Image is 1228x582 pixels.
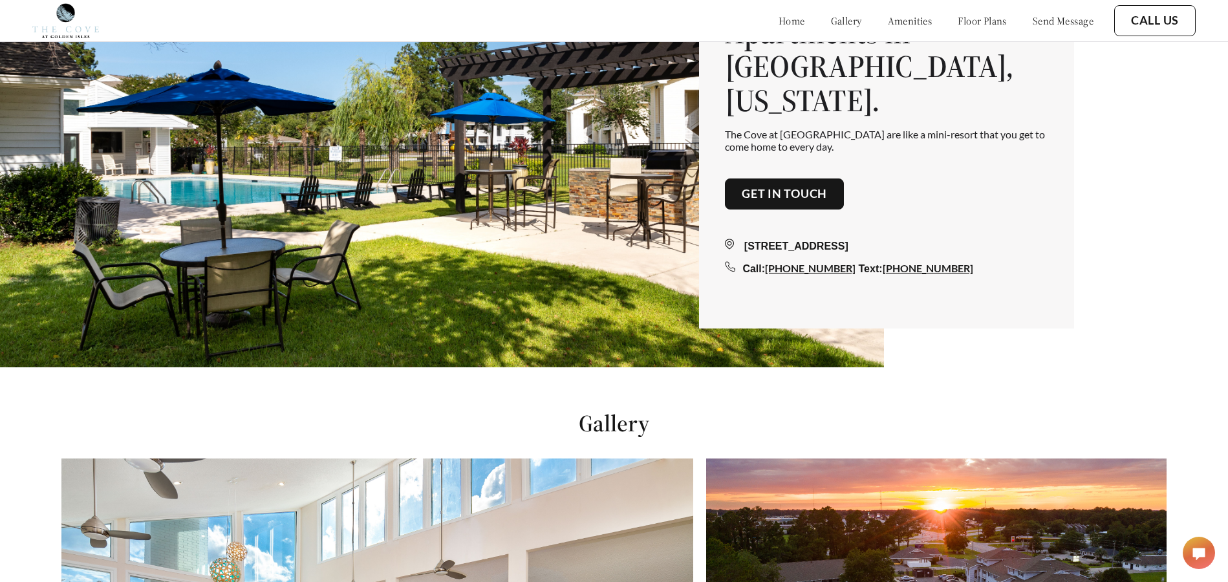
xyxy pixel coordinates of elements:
button: Call Us [1114,5,1196,36]
a: amenities [888,14,932,27]
span: Call: [742,263,765,274]
p: The Cove at [GEOGRAPHIC_DATA] are like a mini-resort that you get to come home to every day. [725,128,1048,153]
a: Call Us [1131,14,1179,28]
img: cove_at_golden_isles_logo.png [32,3,99,38]
span: Text: [859,263,883,274]
a: [PHONE_NUMBER] [765,262,856,274]
a: Get in touch [742,187,827,201]
a: floor plans [958,14,1007,27]
a: [PHONE_NUMBER] [883,262,973,274]
div: [STREET_ADDRESS] [725,239,1048,254]
a: home [779,14,805,27]
button: Get in touch [725,178,844,210]
a: send message [1033,14,1093,27]
a: gallery [831,14,862,27]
